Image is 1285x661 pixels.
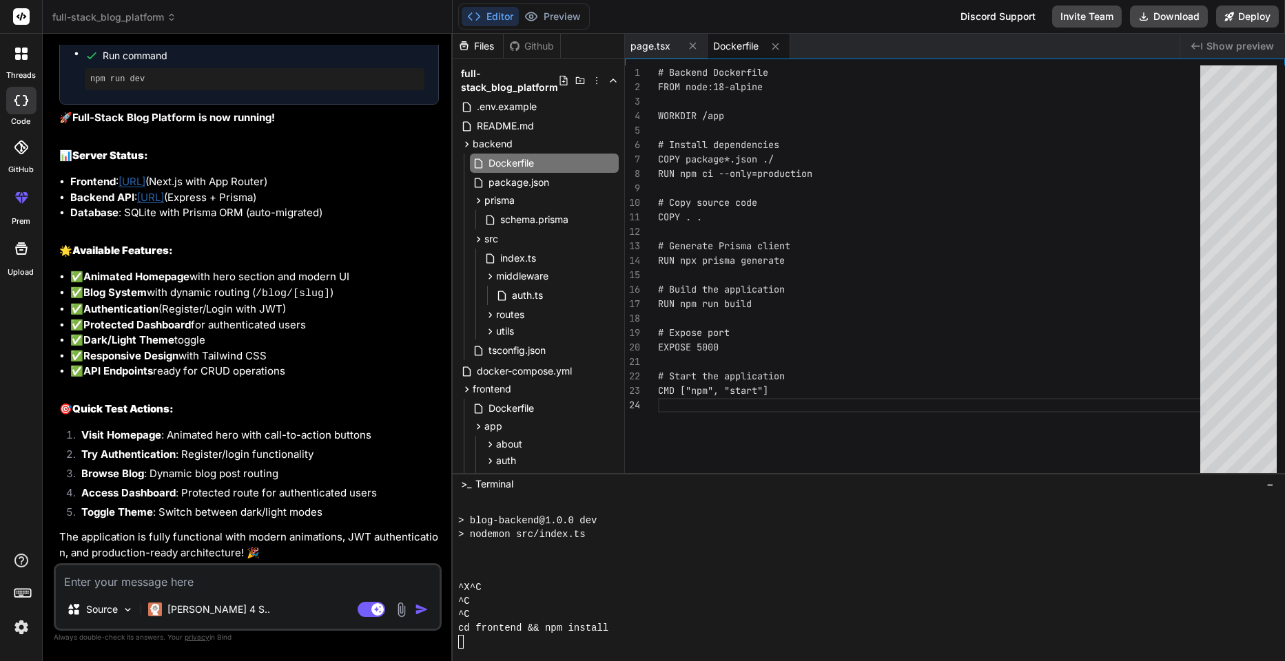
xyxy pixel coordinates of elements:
p: Source [86,602,118,616]
li: ✅ ready for CRUD operations [70,364,439,379]
span: COPY . . [658,211,702,223]
strong: Responsive Design [83,349,178,362]
span: page.tsx [630,39,670,53]
span: src [484,232,498,246]
p: The application is fully functional with modern animations, JWT authentication, and production-re... [59,529,439,560]
strong: Browse Blog [81,467,144,480]
strong: Available Features: [72,244,173,257]
label: Upload [8,266,34,278]
div: 16 [625,282,640,297]
span: # Install dependencies [658,138,779,151]
span: .env.example [475,98,538,115]
span: Dockerfile [713,39,759,53]
li: ✅ with Tailwind CSS [70,348,439,364]
p: 🚀 [59,110,439,126]
strong: Quick Test Actions: [72,402,174,415]
span: # Backend Dockerfile [658,66,768,78]
div: 5 [625,123,640,138]
strong: Full-Stack Blog Platform is now running! [72,111,275,124]
label: threads [6,70,36,81]
button: − [1264,473,1277,495]
span: RUN npm ci --only=production [658,167,812,180]
span: README.md [475,118,535,134]
li: : Animated hero with call-to-action buttons [70,428,439,447]
h2: 📊 [59,148,439,164]
span: RUN npx prisma generate [658,254,785,266]
strong: Blog System [83,286,147,299]
strong: Dark/Light Theme [83,333,174,346]
div: Discord Support [952,6,1044,28]
img: Pick Models [122,604,134,616]
span: backend [473,137,513,151]
div: 14 [625,253,640,268]
strong: Animated Homepage [83,270,189,283]
strong: Server Status: [72,149,148,162]
span: Dockerfile [487,400,535,417]
span: Dockerfile [487,155,535,171]
span: frontend [473,382,511,396]
li: ✅ with dynamic routing ( ) [70,285,439,302]
li: ✅ with hero section and modern UI [70,269,439,285]
span: full-stack_blog_platform [52,10,176,24]
span: FROM node:18-alpine [658,81,763,93]
span: auth.ts [511,287,544,304]
span: # Expose port [658,326,730,339]
img: icon [415,602,429,616]
span: app [484,419,502,433]
span: # Generate Prisma client [658,240,790,252]
div: 7 [625,152,640,167]
strong: Frontend [70,175,116,188]
div: 20 [625,340,640,355]
li: ✅ for authenticated users [70,317,439,333]
li: ✅ (Register/Login with JWT) [70,302,439,317]
button: Preview [519,7,586,26]
button: Download [1130,6,1208,28]
span: − [1266,477,1274,491]
span: about [496,437,522,451]
strong: Authentication [83,302,158,315]
img: attachment [393,602,409,618]
span: auth [496,454,516,468]
span: Run command [103,49,424,63]
strong: Try Authentication [81,448,176,461]
div: 12 [625,224,640,239]
span: cd frontend && npm install [458,622,608,635]
div: Files [453,39,503,53]
div: 1 [625,65,640,80]
button: Invite Team [1052,6,1122,28]
div: 18 [625,311,640,326]
li: : (Next.js with App Router) [70,174,439,190]
li: : Protected route for authenticated users [70,485,439,505]
strong: Access Dashboard [81,486,176,499]
li: : Switch between dark/light modes [70,505,439,524]
label: code [12,116,31,127]
span: privacy [185,633,209,641]
span: full-stack_blog_platform [461,67,558,94]
h2: 🎯 [59,401,439,417]
li: : Register/login functionality [70,447,439,466]
div: 13 [625,239,640,253]
span: CMD ["npm", "start"] [658,384,768,397]
p: Always double-check its answers. Your in Bind [54,631,442,644]
strong: Protected Dashboard [83,318,191,331]
div: 24 [625,398,640,412]
span: > nodemon src/index.ts [458,528,586,541]
span: >_ [461,477,471,491]
span: middleware [496,269,548,283]
span: ^X^C [458,581,482,594]
span: RUN npm run build [658,297,752,310]
div: 23 [625,384,640,398]
div: 17 [625,297,640,311]
label: GitHub [8,164,34,176]
img: settings [10,616,33,639]
span: # Build the application [658,283,785,295]
div: 11 [625,210,640,224]
span: routes [496,308,524,322]
div: 4 [625,109,640,123]
code: /blog/[slug] [256,288,330,300]
p: [PERSON_NAME] 4 S.. [167,602,270,616]
div: 2 [625,80,640,94]
span: prisma [484,193,515,207]
li: ✅ toggle [70,333,439,348]
span: docker-compose.yml [475,363,573,379]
